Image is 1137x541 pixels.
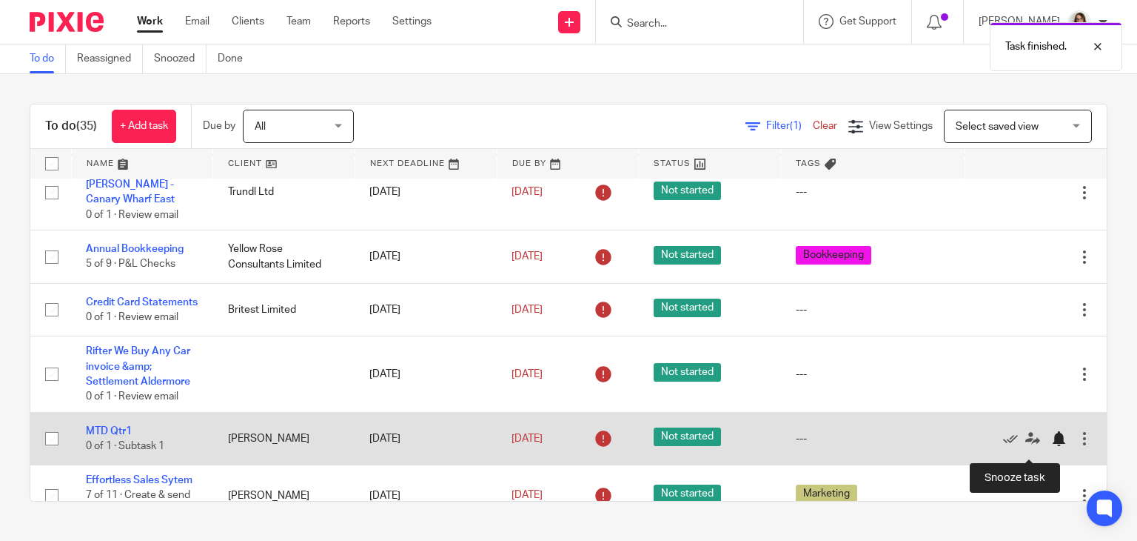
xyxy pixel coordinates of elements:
[796,485,857,503] span: Marketing
[654,182,721,200] span: Not started
[86,210,178,220] span: 0 of 1 · Review email
[1003,431,1025,446] a: Mark as done
[813,121,837,131] a: Clear
[512,369,543,379] span: [DATE]
[654,485,721,503] span: Not started
[213,465,355,526] td: [PERSON_NAME]
[512,187,543,197] span: [DATE]
[654,246,721,265] span: Not started
[355,230,497,283] td: [DATE]
[869,121,933,131] span: View Settings
[213,412,355,465] td: [PERSON_NAME]
[213,154,355,230] td: Trundl Ltd
[1067,10,1091,34] img: Caroline%20-%20HS%20-%20LI.png
[766,121,813,131] span: Filter
[796,367,950,382] div: ---
[512,491,543,501] span: [DATE]
[355,336,497,413] td: [DATE]
[112,110,176,143] a: + Add task
[796,431,950,446] div: ---
[333,14,370,29] a: Reports
[154,44,207,73] a: Snoozed
[956,122,1039,132] span: Select saved view
[232,14,264,29] a: Clients
[77,44,143,73] a: Reassigned
[86,475,192,485] a: Effortless Sales Sytem
[255,122,266,132] span: All
[86,259,175,270] span: 5 of 9 · P&L Checks
[286,14,311,29] a: Team
[355,412,497,465] td: [DATE]
[512,251,543,262] span: [DATE]
[654,363,721,382] span: Not started
[86,312,178,322] span: 0 of 1 · Review email
[30,12,104,32] img: Pixie
[512,434,543,444] span: [DATE]
[185,14,209,29] a: Email
[86,426,132,437] a: MTD Qtr1
[796,246,871,265] span: Bookkeeping
[355,465,497,526] td: [DATE]
[392,14,432,29] a: Settings
[137,14,163,29] a: Work
[512,305,543,315] span: [DATE]
[355,154,497,230] td: [DATE]
[654,299,721,317] span: Not started
[1005,39,1067,54] p: Task finished.
[86,491,190,517] span: 7 of 11 · Create & send proposal using Socket
[86,346,190,387] a: Rifter We Buy Any Car invoice &amp; Settlement Aldermore
[213,230,355,283] td: Yellow Rose Consultants Limited
[218,44,254,73] a: Done
[86,391,178,402] span: 0 of 1 · Review email
[213,283,355,336] td: Britest Limited
[796,302,950,317] div: ---
[45,119,97,134] h1: To do
[86,165,175,205] a: Radisson Blu - [PERSON_NAME] - Canary Wharf East
[654,428,721,446] span: Not started
[790,121,802,131] span: (1)
[30,44,66,73] a: To do
[203,119,235,133] p: Due by
[86,244,184,254] a: Annual Bookkeeping
[86,297,198,308] a: Credit Card Statements
[355,283,497,336] td: [DATE]
[796,185,950,199] div: ---
[86,441,164,451] span: 0 of 1 · Subtask 1
[796,159,821,167] span: Tags
[76,120,97,132] span: (35)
